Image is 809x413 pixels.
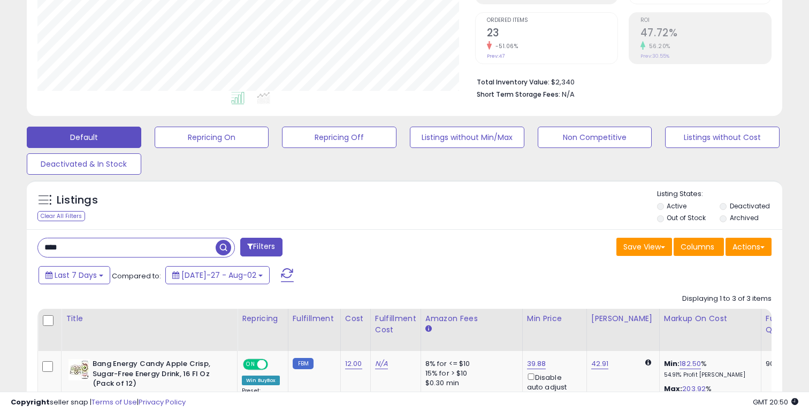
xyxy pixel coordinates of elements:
[680,359,701,369] a: 182.50
[667,213,706,222] label: Out of Stock
[27,153,141,175] button: Deactivated & In Stock
[425,324,432,334] small: Amazon Fees.
[726,238,772,256] button: Actions
[657,189,783,199] p: Listing States:
[753,397,798,407] span: 2025-08-15 20:50 GMT
[487,27,617,41] h2: 23
[27,127,141,148] button: Default
[57,193,98,208] h5: Listings
[477,77,549,87] b: Total Inventory Value:
[538,127,652,148] button: Non Competitive
[674,238,724,256] button: Columns
[139,397,186,407] a: Privacy Policy
[345,313,366,324] div: Cost
[640,27,771,41] h2: 47.72%
[55,270,97,280] span: Last 7 Days
[39,266,110,284] button: Last 7 Days
[477,90,560,99] b: Short Term Storage Fees:
[681,241,714,252] span: Columns
[665,127,780,148] button: Listings without Cost
[11,398,186,408] div: seller snap | |
[487,53,505,59] small: Prev: 47
[181,270,256,280] span: [DATE]-27 - Aug-02
[165,266,270,284] button: [DATE]-27 - Aug-02
[93,359,223,392] b: Bang Energy Candy Apple Crisp, Sugar-Free Energy Drink, 16 Fl Oz (Pack of 12)
[640,53,669,59] small: Prev: 30.55%
[766,359,799,369] div: 90
[282,127,396,148] button: Repricing Off
[425,313,518,324] div: Amazon Fees
[664,359,753,379] div: %
[410,127,524,148] button: Listings without Min/Max
[66,313,233,324] div: Title
[492,42,518,50] small: -51.06%
[640,18,771,24] span: ROI
[730,213,759,222] label: Archived
[730,201,770,211] label: Deactivated
[112,271,161,281] span: Compared to:
[155,127,269,148] button: Repricing On
[242,376,280,385] div: Win BuyBox
[11,397,50,407] strong: Copyright
[664,359,680,369] b: Min:
[667,201,686,211] label: Active
[425,378,514,388] div: $0.30 min
[37,211,85,221] div: Clear All Filters
[664,371,753,379] p: 54.91% Profit [PERSON_NAME]
[659,309,761,351] th: The percentage added to the cost of goods (COGS) that forms the calculator for Min & Max prices.
[375,313,416,336] div: Fulfillment Cost
[527,371,578,402] div: Disable auto adjust min
[487,18,617,24] span: Ordered Items
[645,42,670,50] small: 56.20%
[664,313,757,324] div: Markup on Cost
[375,359,388,369] a: N/A
[766,313,803,336] div: Fulfillable Quantity
[527,359,546,369] a: 39.88
[293,358,314,369] small: FBM
[425,359,514,369] div: 8% for <= $10
[591,359,609,369] a: 42.91
[240,238,282,256] button: Filters
[527,313,582,324] div: Min Price
[244,360,257,369] span: ON
[425,369,514,378] div: 15% for > $10
[242,313,284,324] div: Repricing
[68,359,90,380] img: 51WsSc6SnmL._SL40_.jpg
[91,397,137,407] a: Terms of Use
[591,313,655,324] div: [PERSON_NAME]
[345,359,362,369] a: 12.00
[477,75,764,88] li: $2,340
[266,360,284,369] span: OFF
[293,313,336,324] div: Fulfillment
[682,294,772,304] div: Displaying 1 to 3 of 3 items
[616,238,672,256] button: Save View
[562,89,575,99] span: N/A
